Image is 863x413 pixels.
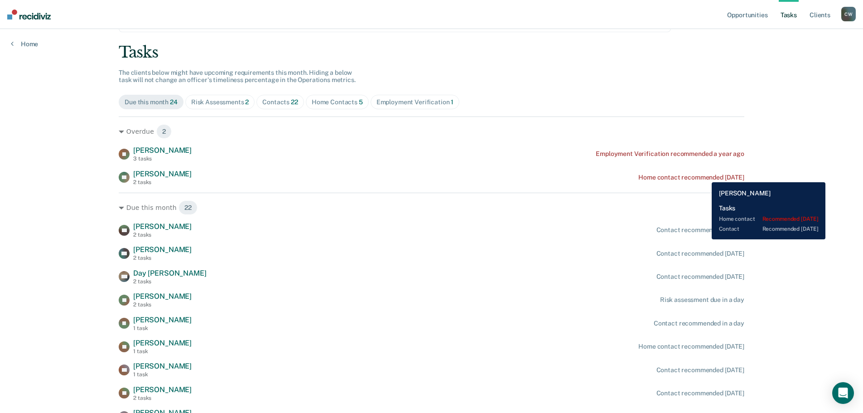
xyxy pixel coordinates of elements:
[262,98,298,106] div: Contacts
[133,301,192,308] div: 2 tasks
[170,98,178,106] span: 24
[178,200,198,215] span: 22
[133,371,192,378] div: 1 task
[133,269,206,277] span: Day [PERSON_NAME]
[133,348,192,355] div: 1 task
[119,43,744,62] div: Tasks
[596,150,744,158] div: Employment Verification recommended a year ago
[638,343,744,350] div: Home contact recommended [DATE]
[133,155,192,162] div: 3 tasks
[7,10,51,19] img: Recidiviz
[133,255,192,261] div: 2 tasks
[656,250,744,258] div: Contact recommended [DATE]
[656,226,744,234] div: Contact recommended [DATE]
[133,292,192,301] span: [PERSON_NAME]
[133,146,192,155] span: [PERSON_NAME]
[133,245,192,254] span: [PERSON_NAME]
[841,7,856,21] div: C W
[654,320,744,327] div: Contact recommended in a day
[451,98,453,106] span: 1
[119,200,744,215] div: Due this month 22
[376,98,454,106] div: Employment Verification
[119,124,744,139] div: Overdue 2
[291,98,298,106] span: 22
[133,316,192,324] span: [PERSON_NAME]
[638,174,744,181] div: Home contact recommended [DATE]
[133,339,192,347] span: [PERSON_NAME]
[660,296,744,304] div: Risk assessment due in a day
[133,170,192,178] span: [PERSON_NAME]
[133,179,192,185] div: 2 tasks
[133,385,192,394] span: [PERSON_NAME]
[133,362,192,370] span: [PERSON_NAME]
[133,232,192,238] div: 2 tasks
[359,98,363,106] span: 5
[133,222,192,231] span: [PERSON_NAME]
[133,325,192,331] div: 1 task
[191,98,249,106] div: Risk Assessments
[133,278,206,285] div: 2 tasks
[245,98,249,106] span: 2
[656,273,744,281] div: Contact recommended [DATE]
[125,98,178,106] div: Due this month
[156,124,172,139] span: 2
[133,395,192,401] div: 2 tasks
[656,366,744,374] div: Contact recommended [DATE]
[832,382,854,404] div: Open Intercom Messenger
[119,69,356,84] span: The clients below might have upcoming requirements this month. Hiding a below task will not chang...
[656,389,744,397] div: Contact recommended [DATE]
[312,98,363,106] div: Home Contacts
[11,40,38,48] a: Home
[841,7,856,21] button: CW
